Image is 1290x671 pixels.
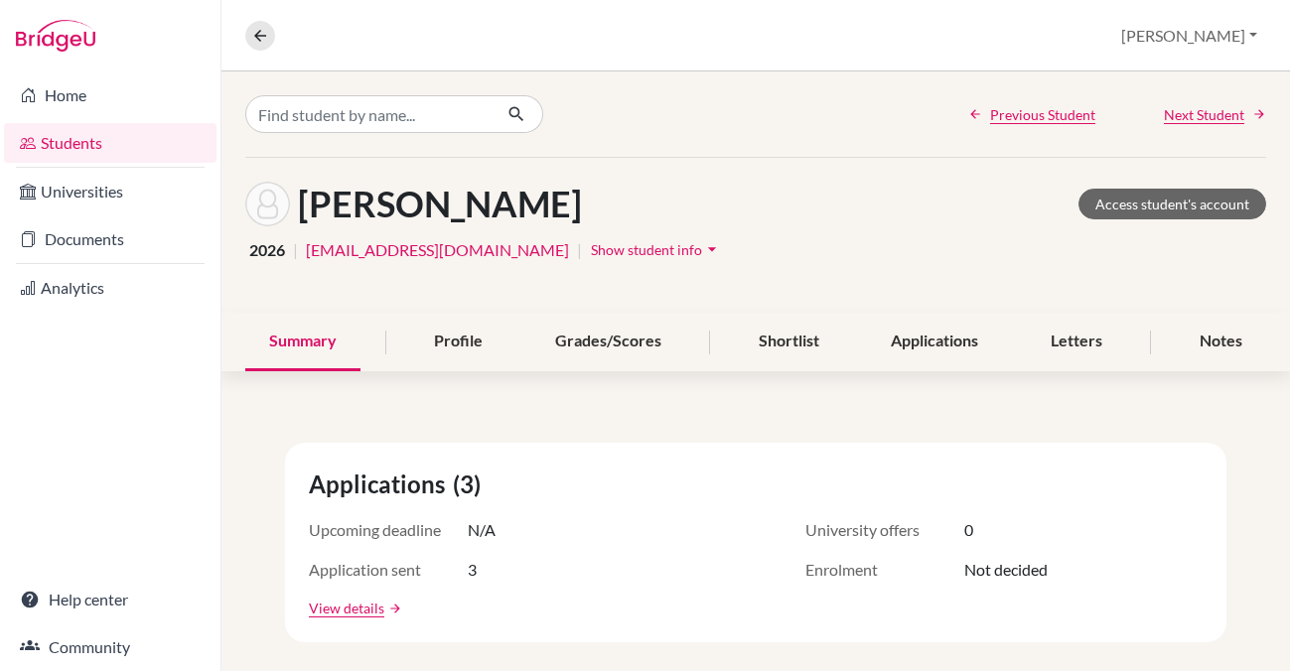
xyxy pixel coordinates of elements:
[590,234,723,265] button: Show student infoarrow_drop_down
[964,518,973,542] span: 0
[591,241,702,258] span: Show student info
[1027,313,1126,371] div: Letters
[16,20,95,52] img: Bridge-U
[1078,189,1266,219] a: Access student's account
[4,627,216,667] a: Community
[1176,313,1266,371] div: Notes
[4,219,216,259] a: Documents
[4,75,216,115] a: Home
[4,172,216,211] a: Universities
[964,558,1048,582] span: Not decided
[4,580,216,619] a: Help center
[1112,17,1266,55] button: [PERSON_NAME]
[702,239,722,259] i: arrow_drop_down
[298,183,582,225] h1: [PERSON_NAME]
[468,558,477,582] span: 3
[867,313,1002,371] div: Applications
[990,104,1095,125] span: Previous Student
[577,238,582,262] span: |
[531,313,685,371] div: Grades/Scores
[410,313,506,371] div: Profile
[309,467,453,502] span: Applications
[968,104,1095,125] a: Previous Student
[309,558,468,582] span: Application sent
[453,467,489,502] span: (3)
[735,313,843,371] div: Shortlist
[306,238,569,262] a: [EMAIL_ADDRESS][DOMAIN_NAME]
[293,238,298,262] span: |
[1164,104,1244,125] span: Next Student
[309,598,384,618] a: View details
[1164,104,1266,125] a: Next Student
[4,268,216,308] a: Analytics
[245,313,360,371] div: Summary
[249,238,285,262] span: 2026
[245,95,492,133] input: Find student by name...
[805,558,964,582] span: Enrolment
[309,518,468,542] span: Upcoming deadline
[468,518,496,542] span: N/A
[245,182,290,226] img: Marium Alghazali's avatar
[384,602,402,615] a: arrow_forward
[805,518,964,542] span: University offers
[4,123,216,163] a: Students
